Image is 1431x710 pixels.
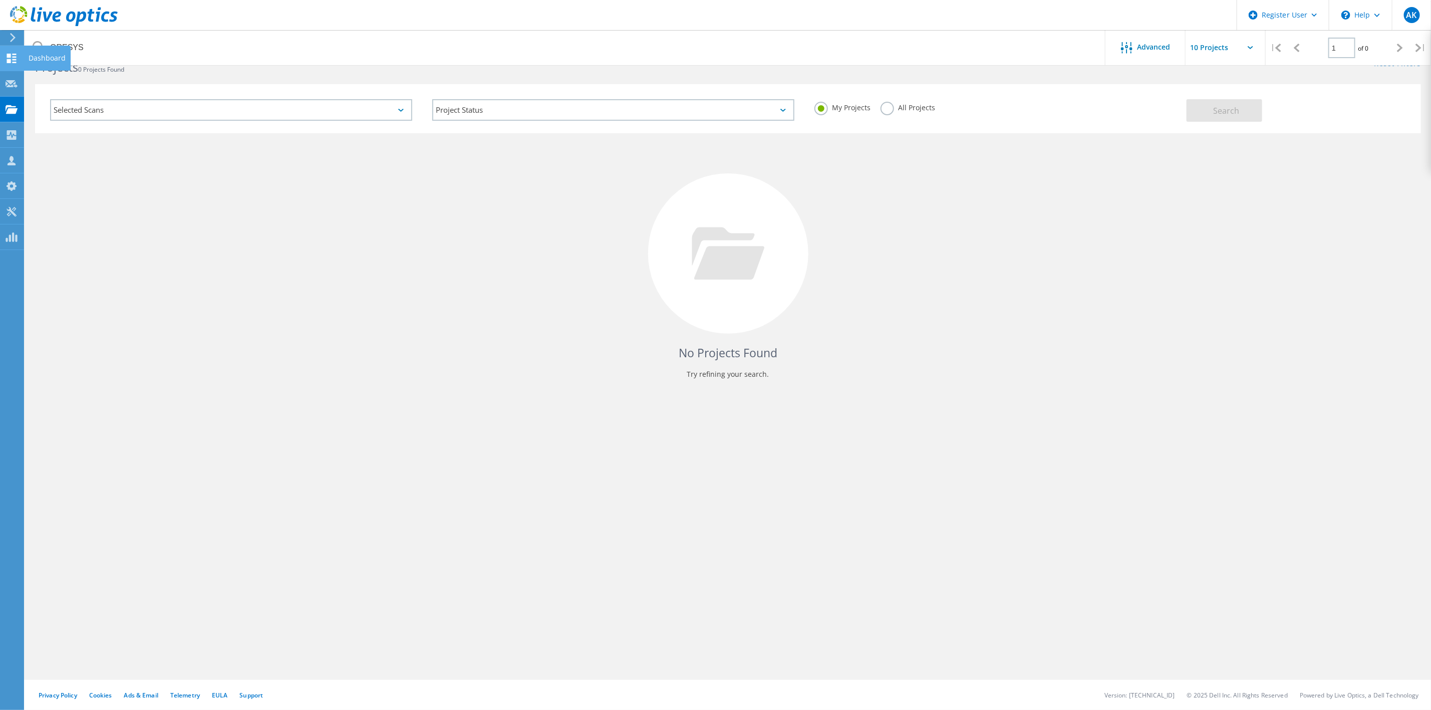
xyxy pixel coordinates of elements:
[1187,691,1288,699] li: © 2025 Dell Inc. All Rights Reserved
[124,691,158,699] a: Ads & Email
[1300,691,1419,699] li: Powered by Live Optics, a Dell Technology
[78,65,124,74] span: 0 Projects Found
[814,102,871,111] label: My Projects
[25,30,1106,65] input: Search projects by name, owner, ID, company, etc
[1214,105,1240,116] span: Search
[1266,30,1286,66] div: |
[29,55,66,62] div: Dashboard
[239,691,263,699] a: Support
[1410,30,1431,66] div: |
[212,691,227,699] a: EULA
[1187,99,1262,122] button: Search
[1341,11,1350,20] svg: \n
[89,691,112,699] a: Cookies
[39,691,77,699] a: Privacy Policy
[45,366,1411,382] p: Try refining your search.
[170,691,200,699] a: Telemetry
[10,21,118,28] a: Live Optics Dashboard
[1406,11,1417,19] span: AK
[45,345,1411,361] h4: No Projects Found
[1137,44,1171,51] span: Advanced
[50,99,412,121] div: Selected Scans
[881,102,935,111] label: All Projects
[1358,44,1368,53] span: of 0
[432,99,794,121] div: Project Status
[1104,691,1175,699] li: Version: [TECHNICAL_ID]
